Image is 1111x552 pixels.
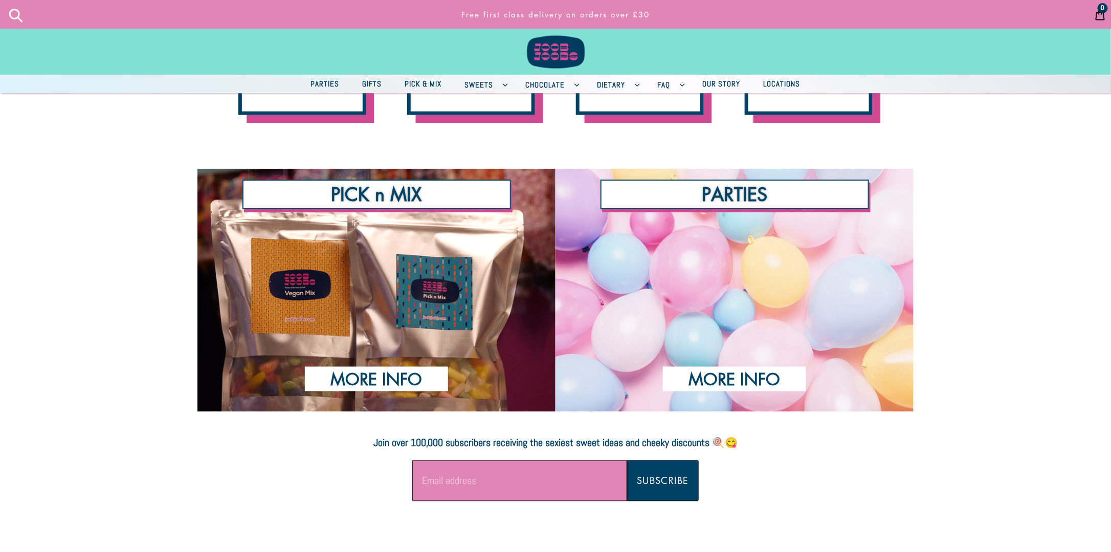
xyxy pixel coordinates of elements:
[355,5,756,25] p: Free first class delivery on orders over £30
[358,77,387,90] span: Gifts
[637,475,689,487] span: Subscribe
[521,78,570,91] span: Chocolate
[601,180,869,209] h3: PARTIES
[460,78,499,91] span: Sweets
[520,5,591,71] img: Joob Joobs
[627,460,699,501] button: Subscribe
[352,77,392,92] a: Gifts
[242,180,511,209] h3: PICK n MIX
[395,77,452,92] a: Pick & Mix
[455,75,513,93] button: Sweets
[400,77,447,90] span: Pick & Mix
[351,5,760,25] a: Free first class delivery on orders over £30
[592,78,631,91] span: Dietary
[1090,2,1111,27] a: 0
[306,77,345,90] span: Parties
[587,75,645,93] button: Dietary
[301,77,350,92] a: Parties
[759,77,806,90] span: Locations
[412,460,627,501] input: Email address
[259,435,852,450] p: Join over 100,000 subscribers receiving the sexiest sweet ideas and cheeky discounts 🍭😋
[753,77,811,92] a: Locations
[693,77,751,92] a: Our Story
[698,77,746,90] span: Our Story
[516,75,585,93] button: Chocolate
[648,75,690,93] button: FAQ
[1101,5,1105,12] span: 0
[653,78,676,91] span: FAQ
